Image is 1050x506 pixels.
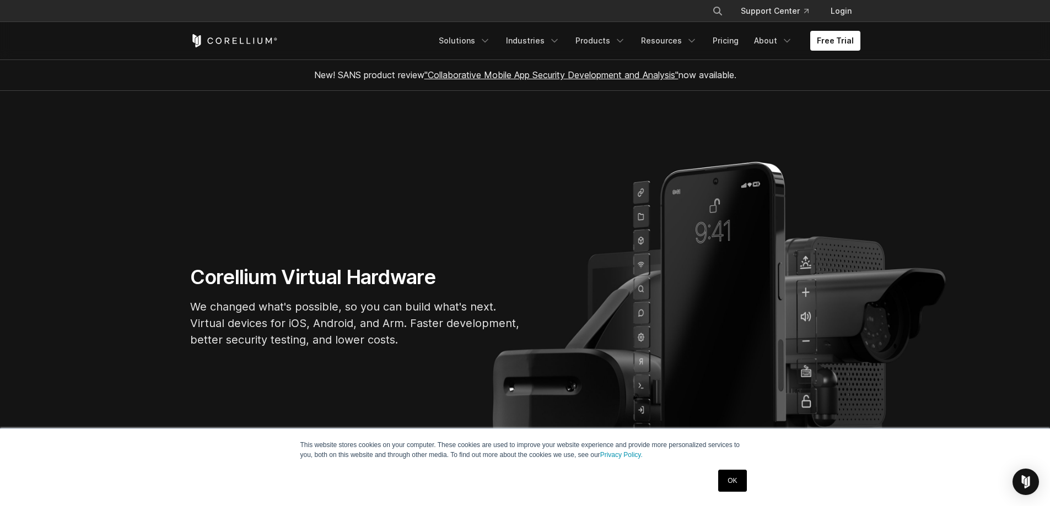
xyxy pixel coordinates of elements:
a: Free Trial [810,31,860,51]
a: Support Center [732,1,817,21]
p: We changed what's possible, so you can build what's next. Virtual devices for iOS, Android, and A... [190,298,521,348]
a: Login [822,1,860,21]
a: Industries [499,31,567,51]
a: "Collaborative Mobile App Security Development and Analysis" [424,69,679,80]
p: This website stores cookies on your computer. These cookies are used to improve your website expe... [300,440,750,460]
a: OK [718,470,746,492]
a: Resources [634,31,704,51]
a: Pricing [706,31,745,51]
a: Solutions [432,31,497,51]
button: Search [708,1,728,21]
span: New! SANS product review now available. [314,69,736,80]
a: About [747,31,799,51]
div: Open Intercom Messenger [1013,469,1039,495]
div: Navigation Menu [699,1,860,21]
a: Products [569,31,632,51]
a: Privacy Policy. [600,451,643,459]
a: Corellium Home [190,34,278,47]
h1: Corellium Virtual Hardware [190,265,521,290]
div: Navigation Menu [432,31,860,51]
